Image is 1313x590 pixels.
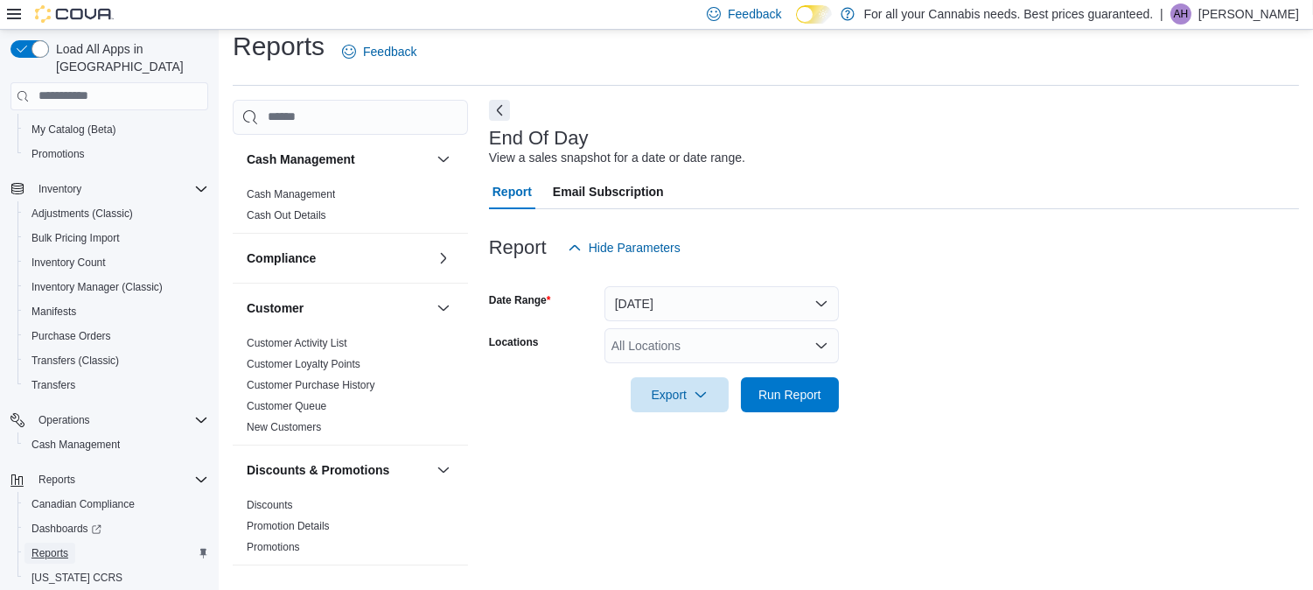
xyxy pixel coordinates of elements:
[31,147,85,161] span: Promotions
[24,543,208,564] span: Reports
[24,119,208,140] span: My Catalog (Beta)
[31,469,208,490] span: Reports
[247,541,300,553] a: Promotions
[31,329,111,343] span: Purchase Orders
[247,299,430,317] button: Customer
[641,377,718,412] span: Export
[233,29,325,64] h1: Reports
[589,239,681,256] span: Hide Parameters
[24,543,75,564] a: Reports
[17,348,215,373] button: Transfers (Classic)
[24,567,129,588] a: [US_STATE] CCRS
[247,499,293,511] a: Discounts
[247,208,326,222] span: Cash Out Details
[24,326,208,347] span: Purchase Orders
[38,413,90,427] span: Operations
[24,252,113,273] a: Inventory Count
[796,5,833,24] input: Dark Mode
[31,410,208,431] span: Operations
[433,149,454,170] button: Cash Management
[247,188,335,200] a: Cash Management
[31,280,163,294] span: Inventory Manager (Classic)
[24,203,208,224] span: Adjustments (Classic)
[17,117,215,142] button: My Catalog (Beta)
[489,237,547,258] h3: Report
[35,5,114,23] img: Cova
[24,203,140,224] a: Adjustments (Classic)
[489,335,539,349] label: Locations
[24,252,208,273] span: Inventory Count
[247,461,389,479] h3: Discounts & Promotions
[24,518,108,539] a: Dashboards
[3,177,215,201] button: Inventory
[17,492,215,516] button: Canadian Compliance
[31,207,133,221] span: Adjustments (Classic)
[31,410,97,431] button: Operations
[728,5,781,23] span: Feedback
[31,256,106,270] span: Inventory Count
[24,375,82,396] a: Transfers
[247,400,326,412] a: Customer Queue
[17,142,215,166] button: Promotions
[17,250,215,275] button: Inventory Count
[433,248,454,269] button: Compliance
[24,434,208,455] span: Cash Management
[24,119,123,140] a: My Catalog (Beta)
[247,461,430,479] button: Discounts & Promotions
[24,301,83,322] a: Manifests
[3,467,215,492] button: Reports
[17,226,215,250] button: Bulk Pricing Import
[31,179,208,200] span: Inventory
[17,299,215,324] button: Manifests
[17,275,215,299] button: Inventory Manager (Classic)
[247,379,375,391] a: Customer Purchase History
[247,421,321,433] a: New Customers
[49,40,208,75] span: Load All Apps in [GEOGRAPHIC_DATA]
[233,333,468,445] div: Customer
[24,350,208,371] span: Transfers (Classic)
[489,100,510,121] button: Next
[1170,4,1191,25] div: Ashton Hanlon
[24,228,127,249] a: Bulk Pricing Import
[1160,4,1163,25] p: |
[38,473,75,487] span: Reports
[247,520,330,532] a: Promotion Details
[561,230,688,265] button: Hide Parameters
[247,249,316,267] h3: Compliance
[31,469,82,490] button: Reports
[814,339,828,353] button: Open list of options
[631,377,729,412] button: Export
[247,336,347,350] span: Customer Activity List
[233,184,468,233] div: Cash Management
[433,298,454,319] button: Customer
[247,519,330,533] span: Promotion Details
[363,43,416,60] span: Feedback
[24,277,208,298] span: Inventory Manager (Classic)
[17,541,215,565] button: Reports
[758,386,821,404] span: Run Report
[31,497,135,511] span: Canadian Compliance
[31,378,75,392] span: Transfers
[604,286,839,321] button: [DATE]
[17,432,215,457] button: Cash Management
[489,128,589,149] h3: End Of Day
[553,174,664,209] span: Email Subscription
[3,408,215,432] button: Operations
[24,350,126,371] a: Transfers (Classic)
[24,375,208,396] span: Transfers
[24,301,208,322] span: Manifests
[247,151,430,168] button: Cash Management
[863,4,1153,25] p: For all your Cannabis needs. Best prices guaranteed.
[247,357,360,371] span: Customer Loyalty Points
[247,540,300,554] span: Promotions
[247,249,430,267] button: Compliance
[741,377,839,412] button: Run Report
[31,522,101,536] span: Dashboards
[24,144,92,165] a: Promotions
[24,434,127,455] a: Cash Management
[31,231,120,245] span: Bulk Pricing Import
[433,460,454,481] button: Discounts & Promotions
[24,567,208,588] span: Washington CCRS
[489,149,745,167] div: View a sales snapshot for a date or date range.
